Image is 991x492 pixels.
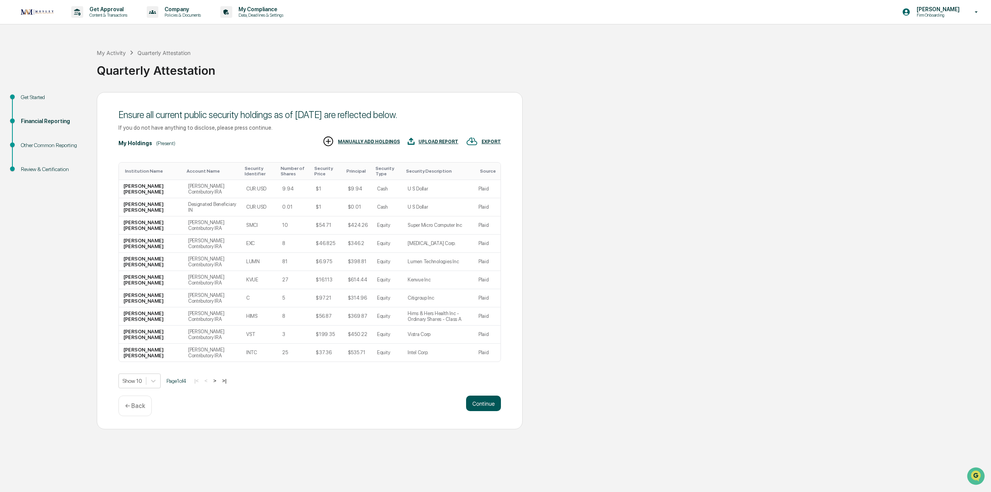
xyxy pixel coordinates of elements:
img: UPLOAD REPORT [408,135,415,147]
div: UPLOAD REPORT [418,139,458,144]
td: $398.81 [343,253,372,271]
td: [PERSON_NAME] Contributory IRA [183,180,242,198]
p: Content & Transactions [83,12,131,18]
td: CUR:USD [242,180,278,198]
td: Equity [372,235,403,253]
div: Start new chat [26,59,127,67]
td: Equity [372,253,403,271]
td: Vistra Corp [403,326,474,344]
div: Other Common Reporting [21,141,84,149]
td: Plaid [474,307,501,326]
td: 27 [278,271,311,289]
td: 3 [278,326,311,344]
td: SMCI [242,216,278,235]
td: 0.01 [278,198,311,216]
td: $56.87 [311,307,343,326]
div: Toggle SortBy [245,166,275,177]
td: Plaid [474,271,501,289]
span: Pylon [77,131,94,137]
td: CUR:USD [242,198,278,216]
td: [PERSON_NAME] Contributory IRA [183,344,242,362]
span: Preclearance [15,98,50,105]
a: 🖐️Preclearance [5,94,53,108]
td: Hims & Hers Health Inc - Ordinary Shares - Class A [403,307,474,326]
div: Toggle SortBy [480,168,497,174]
a: 🔎Data Lookup [5,109,52,123]
img: logo [19,7,56,17]
td: [PERSON_NAME] Contributory IRA [183,235,242,253]
td: [PERSON_NAME] [PERSON_NAME] [119,344,183,362]
td: [PERSON_NAME] [PERSON_NAME] [119,326,183,344]
td: 8 [278,307,311,326]
td: Lumen Technologies Inc [403,253,474,271]
td: U S Dollar [403,180,474,198]
td: [MEDICAL_DATA] Corp. [403,235,474,253]
td: $199.35 [311,326,343,344]
p: My Compliance [232,6,287,12]
td: 8 [278,235,311,253]
td: Super Micro Computer Inc [403,216,474,235]
td: Equity [372,307,403,326]
td: $614.44 [343,271,372,289]
td: Cash [372,198,403,216]
div: Toggle SortBy [187,168,238,174]
div: Toggle SortBy [406,168,471,174]
td: $424.26 [343,216,372,235]
td: [PERSON_NAME] [PERSON_NAME] [119,216,183,235]
td: Plaid [474,235,501,253]
div: Toggle SortBy [314,166,340,177]
div: Review & Certification [21,165,84,173]
td: VST [242,326,278,344]
td: Equity [372,326,403,344]
div: (Present) [156,140,175,146]
div: We're available if you need us! [26,67,98,73]
td: Designated Beneficiary IN [183,198,242,216]
p: Get Approval [83,6,131,12]
td: [PERSON_NAME] [PERSON_NAME] [119,235,183,253]
div: Toggle SortBy [346,168,369,174]
td: [PERSON_NAME] [PERSON_NAME] [119,198,183,216]
td: Plaid [474,289,501,307]
div: My Activity [97,50,126,56]
img: EXPORT [466,135,478,147]
a: Powered byPylon [55,131,94,137]
td: Plaid [474,344,501,362]
td: [PERSON_NAME] [PERSON_NAME] [119,253,183,271]
a: 🗄️Attestations [53,94,99,108]
div: My Holdings [118,140,152,146]
td: [PERSON_NAME] [PERSON_NAME] [119,289,183,307]
td: $535.71 [343,344,372,362]
div: Financial Reporting [21,117,84,125]
td: $0.01 [343,198,372,216]
img: MANUALLY ADD HOLDINGS [322,135,334,147]
td: Cash [372,180,403,198]
td: HIMS [242,307,278,326]
div: 🔎 [8,113,14,119]
button: < [202,377,210,384]
p: Data, Deadlines & Settings [232,12,287,18]
div: EXPORT [482,139,501,144]
span: Page 1 of 4 [166,378,186,384]
td: C [242,289,278,307]
img: 1746055101610-c473b297-6a78-478c-a979-82029cc54cd1 [8,59,22,73]
p: ← Back [125,402,145,410]
td: Kenvue Inc [403,271,474,289]
td: 25 [278,344,311,362]
td: $37.36 [311,344,343,362]
td: $314.96 [343,289,372,307]
td: $6.975 [311,253,343,271]
div: 🗄️ [56,98,62,105]
div: Toggle SortBy [125,168,180,174]
p: Policies & Documents [158,12,205,18]
td: Plaid [474,180,501,198]
td: Equity [372,271,403,289]
div: Quarterly Attestation [97,57,987,77]
td: Citigroup Inc [403,289,474,307]
td: INTC [242,344,278,362]
iframe: Open customer support [966,466,987,487]
td: $97.21 [311,289,343,307]
td: LUMN [242,253,278,271]
td: 9.94 [278,180,311,198]
td: [PERSON_NAME] [PERSON_NAME] [119,180,183,198]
